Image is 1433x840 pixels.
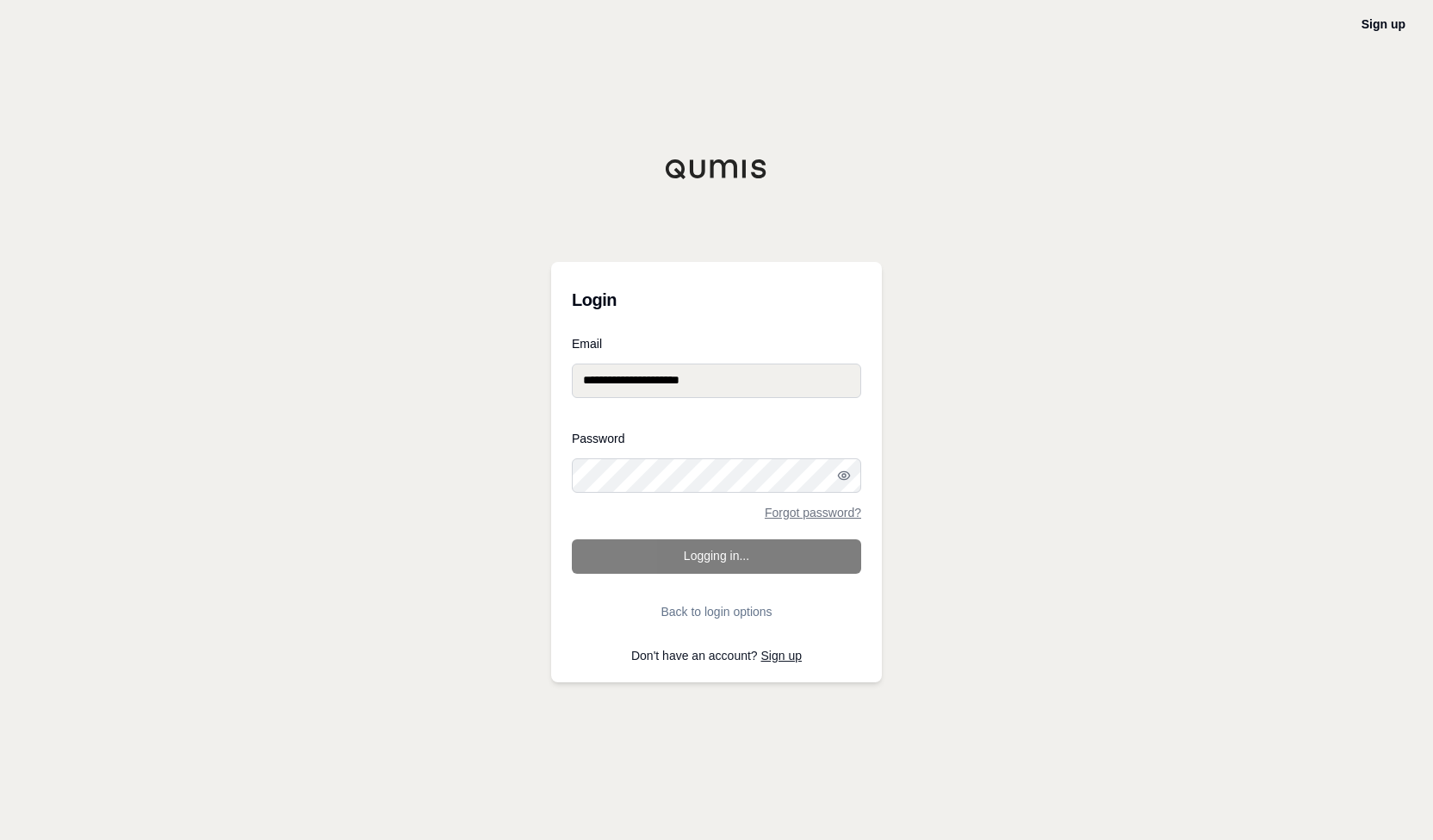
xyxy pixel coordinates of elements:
[665,159,768,179] img: Qumis
[765,507,861,519] a: Forgot password?
[572,432,861,445] label: Password
[761,649,802,663] a: Sign up
[1362,17,1405,31] a: Sign up
[572,650,861,662] p: Don't have an account?
[572,594,861,629] button: Back to login options
[572,283,861,317] h3: Login
[572,338,861,350] label: Email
